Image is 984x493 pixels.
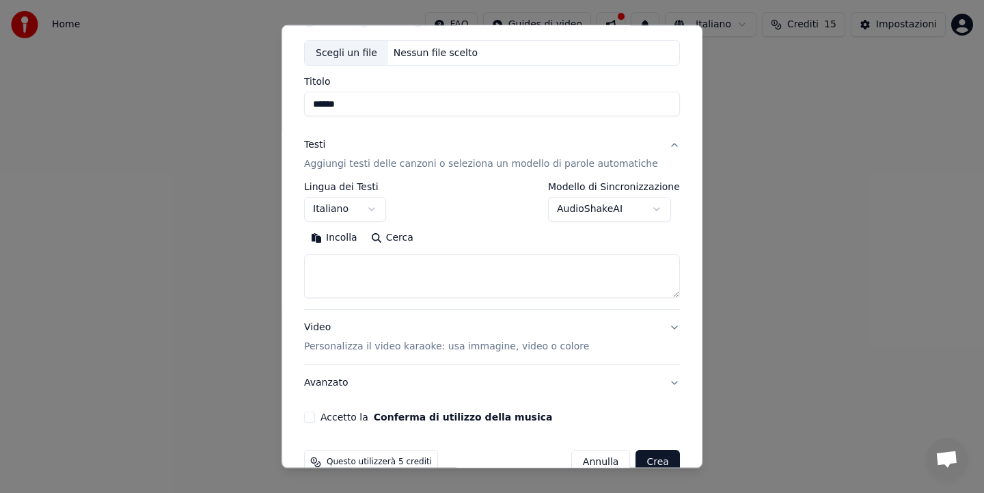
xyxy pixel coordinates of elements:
[327,457,432,468] span: Questo utilizzerà 5 crediti
[304,340,589,354] p: Personalizza il video karaoke: usa immagine, video o colore
[548,182,680,191] label: Modello di Sincronizzazione
[304,157,658,171] p: Aggiungi testi delle canzoni o seleziona un modello di parole automatiche
[375,16,402,25] label: Video
[304,77,680,86] label: Titolo
[305,40,388,65] div: Scegli un file
[304,182,680,309] div: TestiAggiungi testi delle canzoni o seleziona un modello di parole automatiche
[304,182,386,191] label: Lingua dei Testi
[429,16,448,25] label: URL
[304,127,680,182] button: TestiAggiungi testi delle canzoni o seleziona un modello di parole automatiche
[304,365,680,401] button: Avanzato
[320,412,552,422] label: Accetto la
[304,227,364,249] button: Incolla
[364,227,420,249] button: Cerca
[636,450,680,475] button: Crea
[304,138,325,152] div: Testi
[388,46,483,59] div: Nessun file scelto
[304,321,589,354] div: Video
[304,310,680,364] button: VideoPersonalizza il video karaoke: usa immagine, video o colore
[571,450,631,475] button: Annulla
[320,16,348,25] label: Audio
[374,412,553,422] button: Accetto la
